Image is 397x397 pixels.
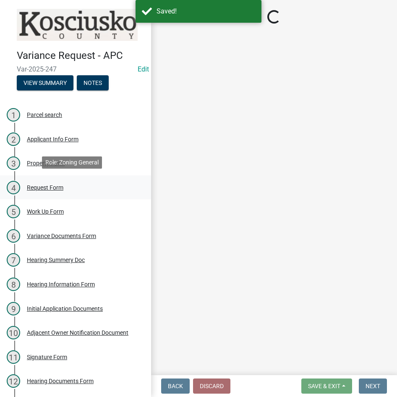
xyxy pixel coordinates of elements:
div: 10 [7,326,20,339]
div: Parcel search [27,112,62,118]
div: 4 [7,181,20,194]
span: Var-2025-247 [17,65,134,73]
div: Applicant Info Form [27,136,78,142]
div: Work Up Form [27,209,64,214]
div: 1 [7,108,20,122]
wm-modal-confirm: Edit Application Number [138,65,149,73]
div: Hearing Information Form [27,281,95,287]
div: 3 [7,156,20,170]
div: 11 [7,350,20,364]
div: 7 [7,253,20,267]
div: Signature Form [27,354,67,360]
div: Saved! [157,6,255,16]
span: Save & Exit [308,383,340,389]
span: Back [168,383,183,389]
button: View Summary [17,75,73,90]
button: Next [359,378,387,394]
a: Edit [138,65,149,73]
div: Hearing Summery Doc [27,257,85,263]
button: Save & Exit [301,378,352,394]
div: Initial Application Documents [27,306,103,312]
button: Back [161,378,190,394]
div: 8 [7,278,20,291]
div: Request Form [27,185,63,191]
div: Hearing Documents Form [27,378,94,384]
div: Property Form [27,160,65,166]
h4: Variance Request - APC [17,50,144,62]
div: 2 [7,132,20,146]
span: Next [366,383,380,389]
button: Discard [193,378,230,394]
img: Kosciusko County, Indiana [17,9,138,41]
div: 12 [7,374,20,388]
div: Variance Documents Form [27,233,96,239]
div: Adjacent Owner Notification Document [27,330,128,336]
button: Notes [77,75,109,90]
wm-modal-confirm: Notes [77,80,109,87]
div: 9 [7,302,20,315]
div: 5 [7,205,20,218]
div: Role: Zoning General [42,156,102,169]
div: 6 [7,229,20,243]
wm-modal-confirm: Summary [17,80,73,87]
